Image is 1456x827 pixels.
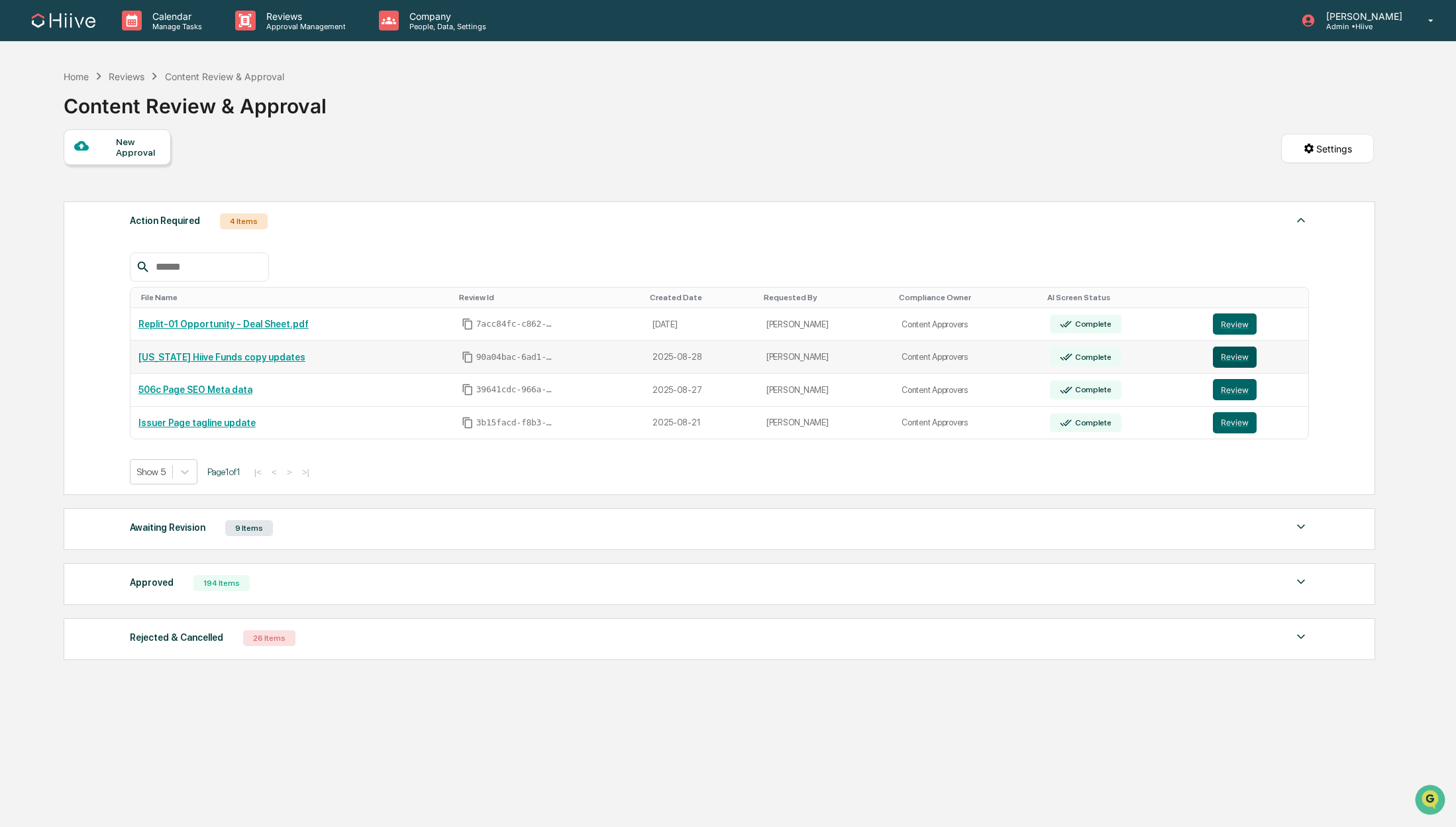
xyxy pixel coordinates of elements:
[758,407,894,439] td: [PERSON_NAME]
[220,213,268,229] div: 4 Items
[1072,353,1112,362] div: Complete
[26,167,85,180] span: Preclearance
[141,293,448,302] div: Toggle SortBy
[45,101,217,115] div: Start new chat
[758,374,894,407] td: [PERSON_NAME]
[132,225,160,235] span: Pylon
[894,308,1042,341] td: Content Approvers
[268,467,281,478] button: <
[1293,629,1309,645] img: caret
[476,417,556,428] span: 3b15facd-f8b3-477c-80ee-d7a648742bf4
[13,28,241,49] p: How can we help?
[193,575,250,591] div: 194 Items
[758,341,894,374] td: [PERSON_NAME]
[1072,319,1112,329] div: Complete
[1281,134,1374,163] button: Settings
[45,115,168,125] div: We're available if you need us!
[8,162,91,186] a: 🖐️Preclearance
[130,212,200,229] div: Action Required
[1213,412,1257,433] button: Review
[399,11,493,22] p: Company
[64,83,327,118] div: Content Review & Approval
[1414,783,1449,819] iframe: Open customer support
[645,341,758,374] td: 2025-08-28
[1047,293,1200,302] div: Toggle SortBy
[138,417,256,428] a: Issuer Page tagline update
[283,467,296,478] button: >
[130,629,223,646] div: Rejected & Cancelled
[96,168,107,179] div: 🗄️
[894,374,1042,407] td: Content Approvers
[1213,313,1257,335] button: Review
[1213,347,1300,368] a: Review
[225,105,241,121] button: Start new chat
[109,71,144,82] div: Reviews
[91,162,170,186] a: 🗄️Attestations
[116,137,160,158] div: New Approval
[250,467,266,478] button: |<
[138,384,252,395] a: 506c Page SEO Meta data
[207,467,240,477] span: Page 1 of 1
[130,519,205,536] div: Awaiting Revision
[1293,574,1309,590] img: caret
[243,630,295,646] div: 26 Items
[1316,11,1409,22] p: [PERSON_NAME]
[256,22,352,31] p: Approval Management
[298,467,313,478] button: >|
[1213,412,1300,433] a: Review
[130,574,174,591] div: Approved
[462,351,474,363] span: Copy Id
[645,308,758,341] td: [DATE]
[26,192,83,205] span: Data Lookup
[645,407,758,439] td: 2025-08-21
[1213,379,1300,400] a: Review
[894,341,1042,374] td: Content Approvers
[138,319,309,329] a: Replit-01 Opportunity - Deal Sheet.pdf
[1213,313,1300,335] a: Review
[1072,418,1112,427] div: Complete
[93,224,160,235] a: Powered byPylon
[894,407,1042,439] td: Content Approvers
[1216,293,1303,302] div: Toggle SortBy
[142,22,209,31] p: Manage Tasks
[764,293,888,302] div: Toggle SortBy
[138,352,305,362] a: [US_STATE] Hiive Funds copy updates
[13,193,24,204] div: 🔎
[476,319,556,329] span: 7acc84fc-c862-4f55-b402-023de067caeb
[165,71,284,82] div: Content Review & Approval
[1213,379,1257,400] button: Review
[1293,519,1309,535] img: caret
[1072,385,1112,394] div: Complete
[462,318,474,330] span: Copy Id
[225,520,273,536] div: 9 Items
[476,384,556,395] span: 39641cdc-966a-4e65-879f-2a6a777944d8
[256,11,352,22] p: Reviews
[8,187,89,211] a: 🔎Data Lookup
[1316,22,1409,31] p: Admin • Hiive
[64,71,89,82] div: Home
[650,293,753,302] div: Toggle SortBy
[462,384,474,396] span: Copy Id
[142,11,209,22] p: Calendar
[476,352,556,362] span: 90a04bac-6ad1-4eb2-9be2-413ef8e4cea6
[758,308,894,341] td: [PERSON_NAME]
[899,293,1037,302] div: Toggle SortBy
[1293,212,1309,228] img: caret
[399,22,493,31] p: People, Data, Settings
[459,293,639,302] div: Toggle SortBy
[13,168,24,179] div: 🖐️
[109,167,164,180] span: Attestations
[1213,347,1257,368] button: Review
[32,13,95,28] img: logo
[13,101,37,125] img: 1746055101610-c473b297-6a78-478c-a979-82029cc54cd1
[645,374,758,407] td: 2025-08-27
[462,417,474,429] span: Copy Id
